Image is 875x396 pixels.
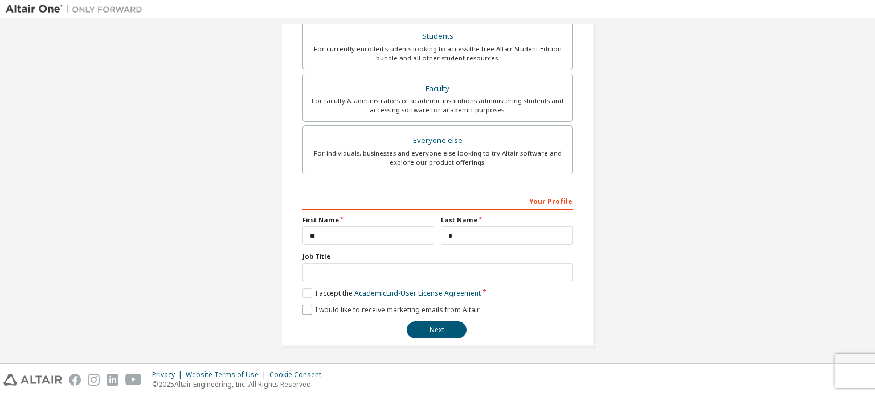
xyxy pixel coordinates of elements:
div: Everyone else [310,133,565,149]
div: Your Profile [302,191,573,210]
div: For faculty & administrators of academic institutions administering students and accessing softwa... [310,96,565,115]
p: © 2025 Altair Engineering, Inc. All Rights Reserved. [152,379,328,389]
img: instagram.svg [88,374,100,386]
div: For individuals, businesses and everyone else looking to try Altair software and explore our prod... [310,149,565,167]
div: Privacy [152,370,186,379]
img: linkedin.svg [107,374,118,386]
img: facebook.svg [69,374,81,386]
label: I accept the [302,288,481,298]
label: Job Title [302,252,573,261]
label: First Name [302,215,434,224]
label: I would like to receive marketing emails from Altair [302,305,480,315]
div: For currently enrolled students looking to access the free Altair Student Edition bundle and all ... [310,44,565,63]
div: Students [310,28,565,44]
div: Website Terms of Use [186,370,269,379]
button: Next [407,321,467,338]
div: Cookie Consent [269,370,328,379]
div: Faculty [310,81,565,97]
a: Academic End-User License Agreement [354,288,481,298]
label: Last Name [441,215,573,224]
img: altair_logo.svg [3,374,62,386]
img: youtube.svg [125,374,142,386]
img: Altair One [6,3,148,15]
